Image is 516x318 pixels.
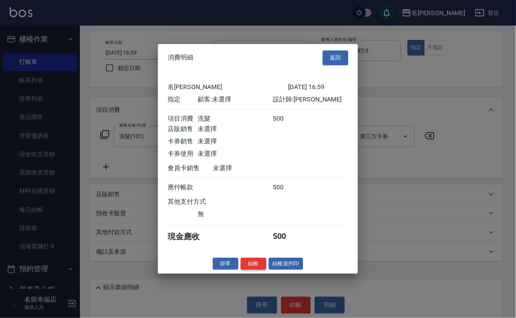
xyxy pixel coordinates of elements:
div: 現金應收 [168,231,213,242]
button: 返回 [323,50,348,65]
div: 未選擇 [198,125,273,133]
div: 設計師: [PERSON_NAME] [273,95,348,104]
div: 會員卡銷售 [168,164,213,173]
div: 店販銷售 [168,125,198,133]
div: 顧客: 未選擇 [198,95,273,104]
span: 消費明細 [168,54,193,62]
div: 未選擇 [198,137,273,146]
div: 500 [273,183,303,192]
div: 未選擇 [198,150,273,158]
button: 掛單 [213,258,238,270]
div: 洗髮 [198,115,273,123]
div: 項目消費 [168,115,198,123]
button: 結帳 [241,258,266,270]
div: 應付帳款 [168,183,198,192]
div: 未選擇 [213,164,288,173]
div: 卡券使用 [168,150,198,158]
div: 指定 [168,95,198,104]
div: 500 [273,115,303,123]
div: 名[PERSON_NAME] [168,83,288,91]
div: 500 [273,231,303,242]
div: 其他支付方式 [168,198,228,206]
button: 結帳並列印 [269,258,304,270]
div: 無 [198,210,273,219]
div: 卡券銷售 [168,137,198,146]
div: [DATE] 16:59 [288,83,348,91]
